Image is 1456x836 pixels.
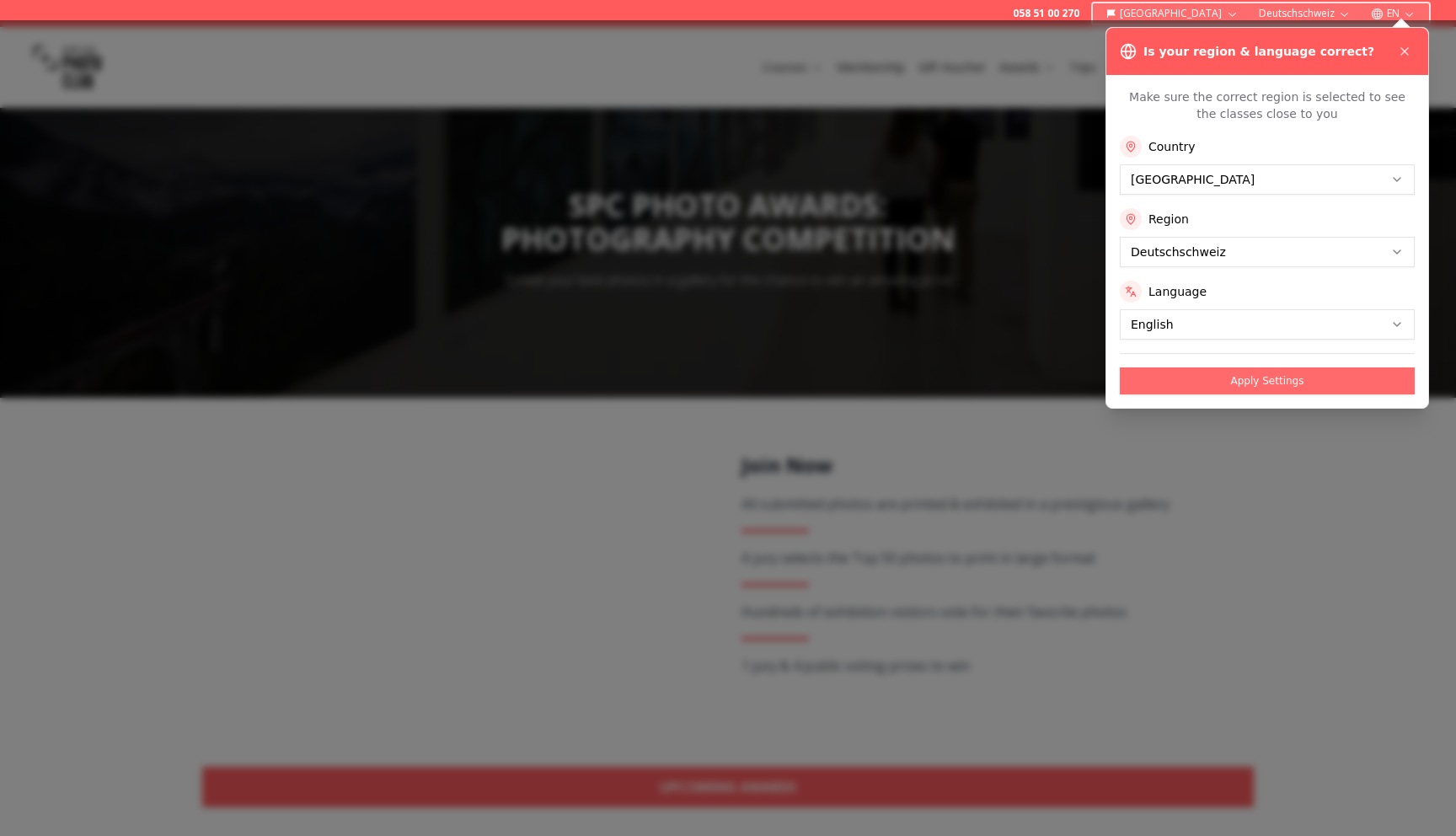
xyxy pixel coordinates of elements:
[1120,367,1415,394] button: Apply Settings
[1013,7,1079,20] a: 058 51 00 270
[1100,3,1245,24] button: [GEOGRAPHIC_DATA]
[1364,3,1422,24] button: EN
[1148,283,1207,300] label: Language
[1148,211,1189,228] label: Region
[1148,138,1196,155] label: Country
[1252,3,1357,24] button: Deutschschweiz
[1143,43,1374,60] h3: Is your region & language correct?
[1120,88,1415,122] p: Make sure the correct region is selected to see the classes close to you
